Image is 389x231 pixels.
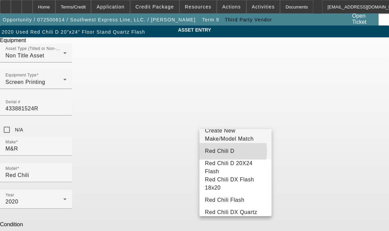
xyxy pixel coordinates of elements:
[247,0,280,13] button: Activities
[91,0,129,13] button: Application
[205,128,253,142] span: Create New Make/Model Match
[205,160,252,174] span: Red Chili D 20X24 Flash
[205,177,254,191] span: Red Chili DX Flash 18x20
[202,17,219,22] span: Term 9
[2,29,145,35] span: 2020 Used Red Chili D 20"x24" Floor Stand Quartz Flash
[5,100,20,104] mat-label: Serial #
[349,10,378,28] a: Open Ticket
[5,193,14,197] mat-label: Year
[5,47,68,51] mat-label: Asset Type (Titled or Non-Titled)
[5,73,37,77] mat-label: Equipment Type
[223,14,274,26] button: Third Party Vendor
[5,79,45,85] span: Screen Printing
[222,4,241,10] span: Actions
[185,4,211,10] span: Resources
[180,0,216,13] button: Resources
[5,199,18,205] span: 2020
[3,17,196,22] span: Opportunity / 072500614 / Southwest Express Line, LLC. / [PERSON_NAME]
[5,27,384,33] span: ASSET ENTRY
[252,4,275,10] span: Activities
[225,17,272,22] span: Third Party Vendor
[14,126,23,133] label: N/A
[205,197,244,203] span: Red Chili Flash
[217,0,246,13] button: Actions
[130,0,179,13] button: Credit Package
[200,14,222,26] button: Term 9
[5,166,17,171] mat-label: Model
[5,53,44,58] span: Non Title Asset
[96,4,124,10] span: Application
[5,140,16,144] mat-label: Make
[205,148,234,154] span: Red Chili D
[136,4,174,10] span: Credit Package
